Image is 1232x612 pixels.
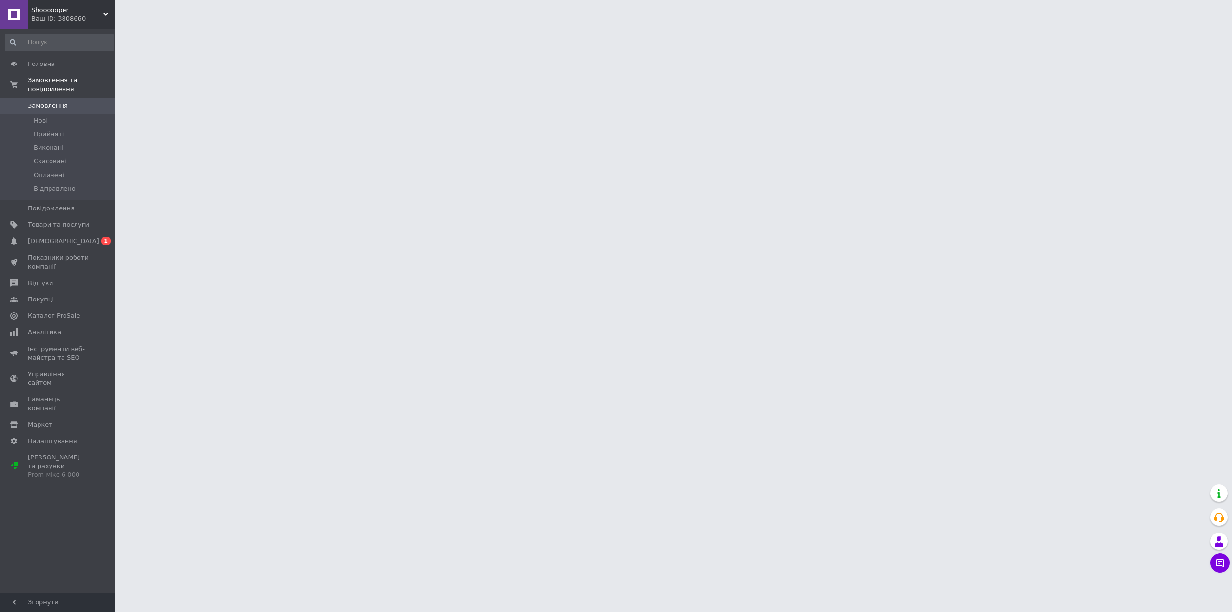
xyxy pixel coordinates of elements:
span: Оплачені [34,171,64,180]
input: Пошук [5,34,114,51]
span: Налаштування [28,437,77,445]
span: Відправлено [34,184,76,193]
span: 1 [101,237,111,245]
span: Маркет [28,420,52,429]
span: Управління сайтом [28,370,89,387]
span: Нові [34,117,48,125]
span: Відгуки [28,279,53,287]
span: Виконані [34,143,64,152]
span: Гаманець компанії [28,395,89,412]
span: Shoooooper [31,6,103,14]
span: Покупці [28,295,54,304]
span: Показники роботи компанії [28,253,89,271]
span: Каталог ProSale [28,312,80,320]
div: Prom мікс 6 000 [28,470,89,479]
span: Повідомлення [28,204,75,213]
span: Замовлення [28,102,68,110]
div: Ваш ID: 3808660 [31,14,115,23]
span: [DEMOGRAPHIC_DATA] [28,237,99,246]
span: Аналітика [28,328,61,337]
span: Прийняті [34,130,64,139]
button: Чат з покупцем [1210,553,1230,573]
span: Головна [28,60,55,68]
span: Інструменти веб-майстра та SEO [28,345,89,362]
span: [PERSON_NAME] та рахунки [28,453,89,480]
span: Скасовані [34,157,66,166]
span: Товари та послуги [28,221,89,229]
span: Замовлення та повідомлення [28,76,115,93]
